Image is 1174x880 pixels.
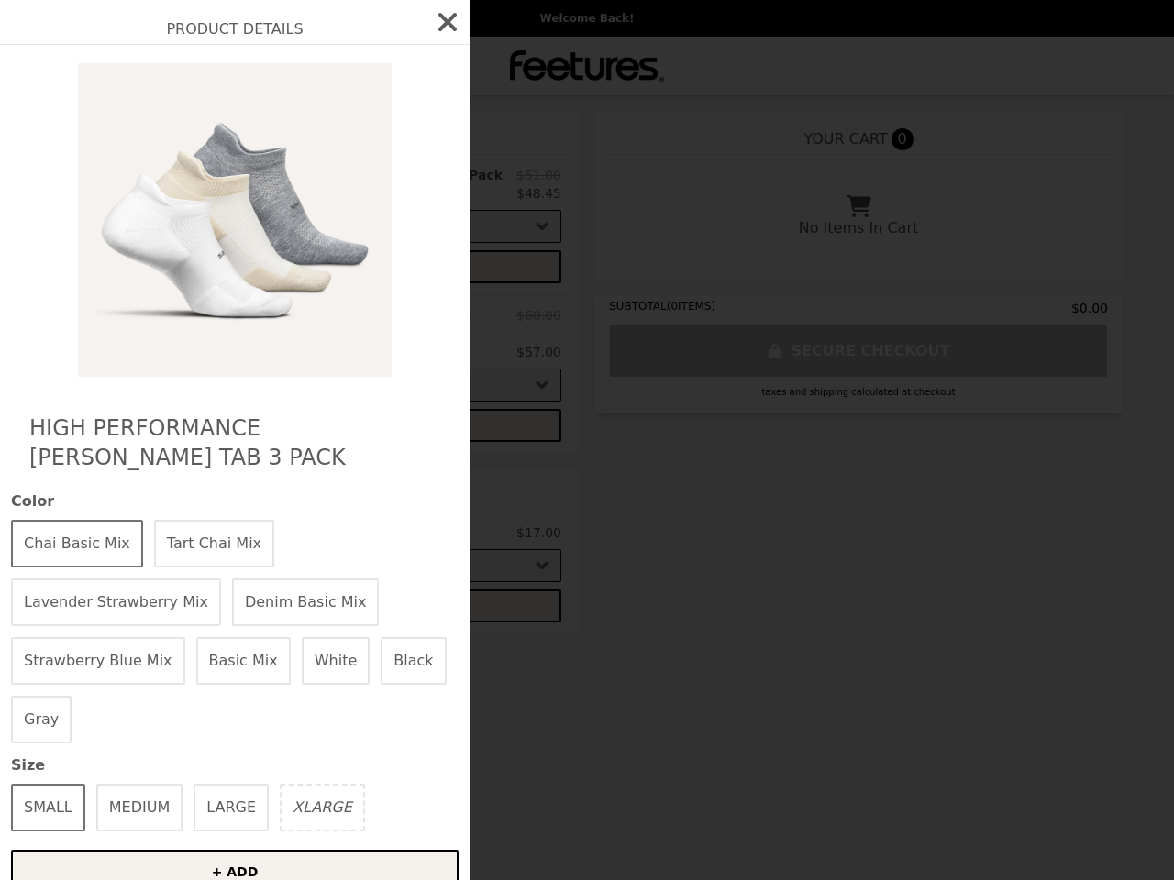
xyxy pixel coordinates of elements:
[232,578,380,626] button: Denim Basic Mix
[96,784,183,831] button: MEDIUM
[194,784,269,831] button: LARGE
[11,696,72,743] button: Gray
[196,637,291,685] button: Basic Mix
[302,637,371,685] button: White
[11,578,221,626] button: Lavender Strawberry Mix
[11,784,85,831] button: SMALL
[11,520,143,567] button: Chai Basic Mix
[381,637,446,685] button: Black
[11,637,185,685] button: Strawberry Blue Mix
[154,520,274,567] button: Tart Chai Mix
[29,413,440,472] h2: High Performance [PERSON_NAME] Tab 3 Pack
[67,63,403,377] img: Chai Basic Mix / SMALL
[11,754,459,776] span: Size
[11,490,459,512] span: Color
[280,784,365,831] button: XLARGE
